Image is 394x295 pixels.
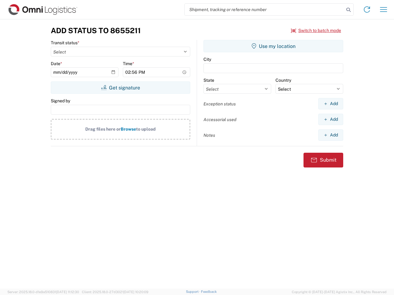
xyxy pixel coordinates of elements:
[318,114,343,125] button: Add
[82,290,148,294] span: Client: 2025.18.0-27d3021
[51,61,62,66] label: Date
[185,4,344,15] input: Shipment, tracking or reference number
[51,40,79,45] label: Transit status
[304,153,343,167] button: Submit
[7,290,79,294] span: Server: 2025.18.0-d1e9a510831
[51,81,190,94] button: Get signature
[203,117,236,122] label: Accessorial used
[318,129,343,141] button: Add
[201,290,217,293] a: Feedback
[203,40,343,52] button: Use my location
[123,61,134,66] label: Time
[186,290,201,293] a: Support
[51,26,141,35] h3: Add Status to 8655211
[203,77,214,83] label: State
[51,98,70,104] label: Signed by
[123,290,148,294] span: [DATE] 10:20:09
[203,101,236,107] label: Exception status
[136,127,156,132] span: to upload
[318,98,343,109] button: Add
[291,26,341,36] button: Switch to batch mode
[275,77,291,83] label: Country
[203,57,211,62] label: City
[56,290,79,294] span: [DATE] 11:12:30
[292,289,387,295] span: Copyright © [DATE]-[DATE] Agistix Inc., All Rights Reserved
[85,127,121,132] span: Drag files here or
[203,132,215,138] label: Notes
[121,127,136,132] span: Browse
